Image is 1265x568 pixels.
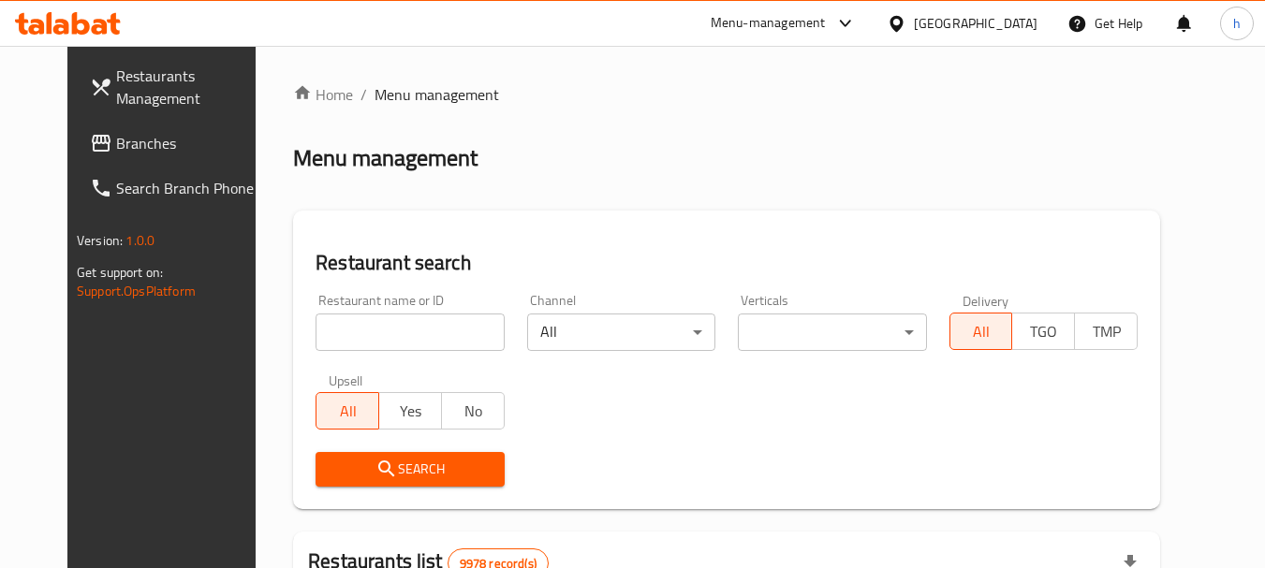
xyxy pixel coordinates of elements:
[77,228,123,253] span: Version:
[77,260,163,284] span: Get support on:
[331,458,489,481] span: Search
[387,398,434,425] span: Yes
[324,398,372,425] span: All
[1233,13,1241,34] span: h
[316,249,1138,277] h2: Restaurant search
[527,313,715,351] div: All
[914,13,1037,34] div: [GEOGRAPHIC_DATA]
[293,143,478,173] h2: Menu management
[963,294,1009,307] label: Delivery
[711,12,826,35] div: Menu-management
[1074,313,1138,350] button: TMP
[316,392,379,430] button: All
[449,398,497,425] span: No
[375,83,499,106] span: Menu management
[441,392,505,430] button: No
[75,53,279,121] a: Restaurants Management
[116,177,264,199] span: Search Branch Phone
[949,313,1013,350] button: All
[293,83,353,106] a: Home
[316,452,504,487] button: Search
[1082,318,1130,345] span: TMP
[1020,318,1067,345] span: TGO
[75,121,279,166] a: Branches
[329,373,363,386] label: Upsell
[125,228,154,253] span: 1.0.0
[293,83,1160,106] nav: breadcrumb
[116,65,264,109] span: Restaurants Management
[360,83,367,106] li: /
[958,318,1006,345] span: All
[77,279,196,303] a: Support.OpsPlatform
[1011,313,1075,350] button: TGO
[75,166,279,211] a: Search Branch Phone
[738,313,926,351] div: ​
[316,313,504,351] input: Search for restaurant name or ID..
[378,392,442,430] button: Yes
[116,132,264,154] span: Branches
